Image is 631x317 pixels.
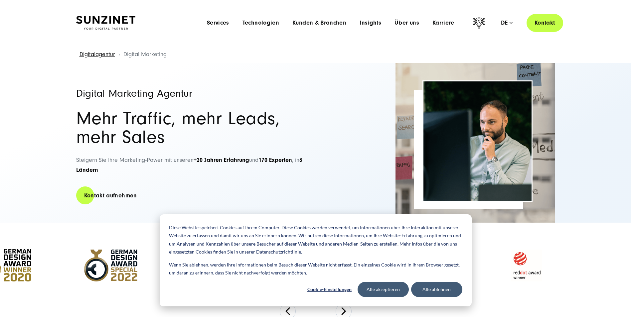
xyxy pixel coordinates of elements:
strong: 170 Experten [258,157,292,163]
a: Digitalagentur [79,51,115,58]
a: Services [207,20,229,26]
span: Steigern Sie Ihre Marketing-Power mit unseren und , in [76,157,302,174]
p: Wenn Sie ablehnen, werden Ihre Informationen beim Besuch dieser Website nicht erfasst. Ein einzel... [169,261,462,277]
img: German Design Award Speacial - Full Service Digitalagentur SUNZINET [76,246,146,285]
h1: Digital Marketing Agentur [76,88,309,99]
div: de [501,20,513,26]
button: Alle akzeptieren [358,282,409,297]
a: Über uns [394,20,419,26]
span: Digital Marketing [123,51,167,58]
img: Full-Service Digitalagentur SUNZINET - Digital Marketing [423,81,532,201]
img: Full-Service Digitalagentur SUNZINET - Digital Marketing_2 [395,63,555,223]
strong: +20 Jahren Erfahrung [194,157,249,163]
h2: Mehr Traffic, mehr Leads, mehr Sales [76,109,309,147]
img: SUNZINET Full Service Digital Agentur [76,16,135,30]
div: Cookie banner [160,214,472,306]
a: Kontakt [527,13,563,32]
a: Kunden & Branchen [292,20,346,26]
a: Insights [360,20,381,26]
button: Alle ablehnen [411,282,462,297]
a: Technologien [242,20,279,26]
a: Kontakt aufnehmen [76,186,145,205]
p: Diese Website speichert Cookies auf Ihrem Computer. Diese Cookies werden verwendet, um Informatio... [169,224,462,256]
button: Cookie-Einstellungen [304,282,355,297]
a: Karriere [432,20,454,26]
img: Reddot Award Winner - Full Service Digitalagentur SUNZINET [492,246,561,285]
